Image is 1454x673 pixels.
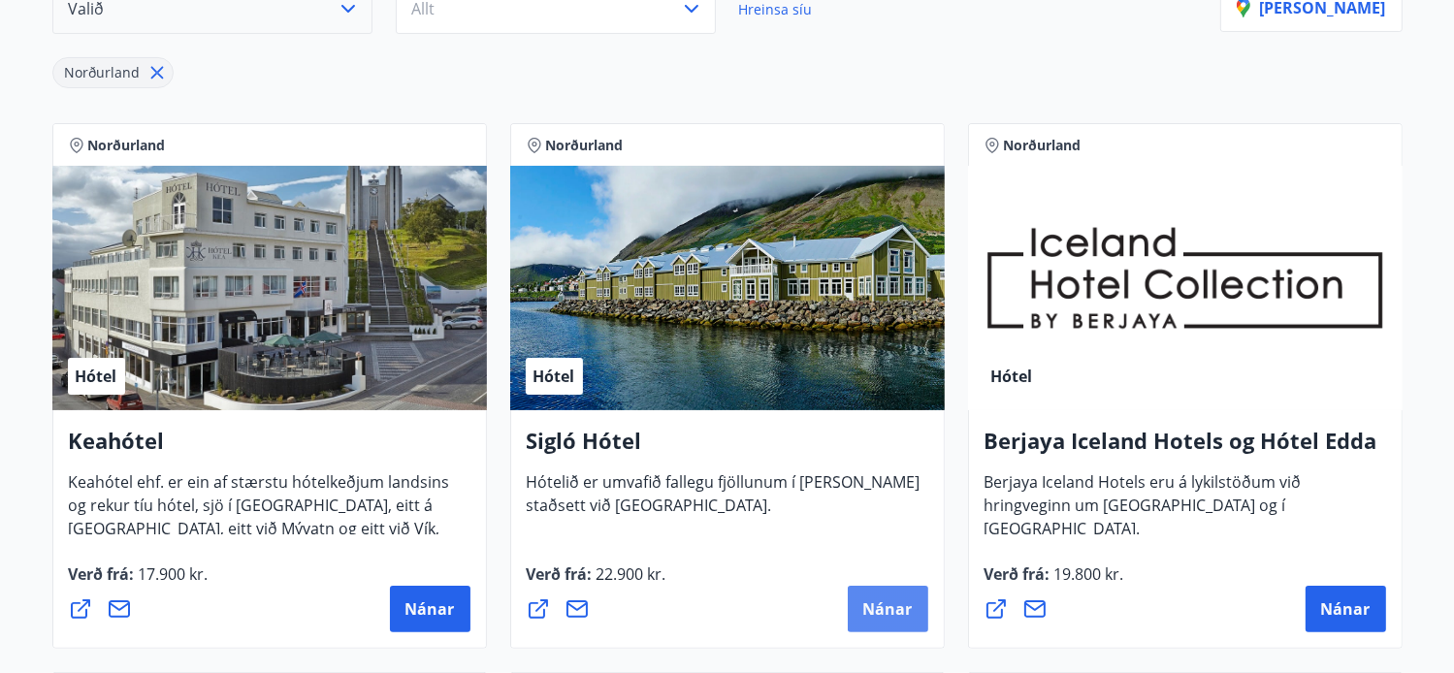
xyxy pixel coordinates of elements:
[1321,598,1371,620] span: Nánar
[533,366,575,387] span: Hótel
[848,586,928,632] button: Nánar
[985,426,1386,470] h4: Berjaya Iceland Hotels og Hótel Edda
[1306,586,1386,632] button: Nánar
[405,598,455,620] span: Nánar
[546,136,624,155] span: Norðurland
[527,426,928,470] h4: Sigló Hótel
[527,471,921,531] span: Hótelið er umvafið fallegu fjöllunum í [PERSON_NAME] staðsett við [GEOGRAPHIC_DATA].
[863,598,913,620] span: Nánar
[1050,563,1124,585] span: 19.800 kr.
[135,563,209,585] span: 17.900 kr.
[69,471,450,601] span: Keahótel ehf. er ein af stærstu hótelkeðjum landsins og rekur tíu hótel, sjö í [GEOGRAPHIC_DATA],...
[593,563,666,585] span: 22.900 kr.
[390,586,470,632] button: Nánar
[985,471,1302,555] span: Berjaya Iceland Hotels eru á lykilstöðum við hringveginn um [GEOGRAPHIC_DATA] og í [GEOGRAPHIC_DA...
[65,63,141,81] span: Norðurland
[1004,136,1082,155] span: Norðurland
[527,563,666,600] span: Verð frá :
[69,426,470,470] h4: Keahótel
[88,136,166,155] span: Norðurland
[76,366,117,387] span: Hótel
[52,57,174,88] div: Norðurland
[985,563,1124,600] span: Verð frá :
[69,563,209,600] span: Verð frá :
[991,366,1033,387] span: Hótel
